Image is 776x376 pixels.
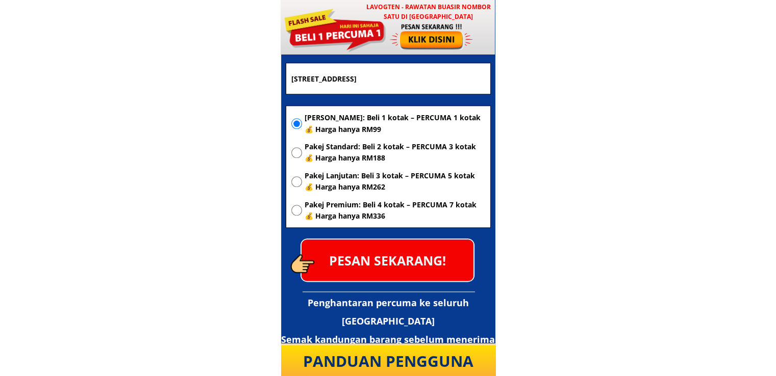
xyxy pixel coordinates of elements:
h3: LAVOGTEN - Rawatan Buasir Nombor Satu di [GEOGRAPHIC_DATA] [361,2,495,21]
span: Pakej Standard: Beli 2 kotak – PERCUMA 3 kotak 💰 Harga hanya RM188 [305,141,485,164]
div: PANDUAN PENGGUNA [289,349,487,373]
p: PESAN SEKARANG! [302,239,473,281]
input: Alamat [289,63,488,94]
span: [PERSON_NAME]: Beli 1 kotak – PERCUMA 1 kotak 💰 Harga hanya RM99 [305,112,485,135]
span: Pakej Premium: Beli 4 kotak – PERCUMA 7 kotak 💰 Harga hanya RM336 [305,199,485,222]
h3: Penghantaran percuma ke seluruh [GEOGRAPHIC_DATA] Semak kandungan barang sebelum menerima [281,293,495,348]
span: Pakej Lanjutan: Beli 3 kotak – PERCUMA 5 kotak 💰 Harga hanya RM262 [305,170,485,193]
